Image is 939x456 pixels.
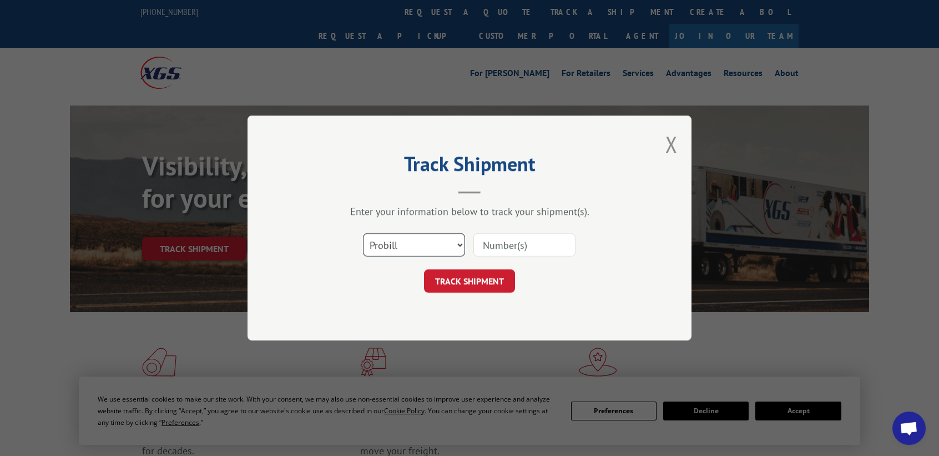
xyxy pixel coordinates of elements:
[424,269,515,293] button: TRACK SHIPMENT
[665,129,678,159] button: Close modal
[892,412,926,445] a: Open chat
[303,205,636,218] div: Enter your information below to track your shipment(s).
[303,156,636,177] h2: Track Shipment
[473,233,575,257] input: Number(s)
